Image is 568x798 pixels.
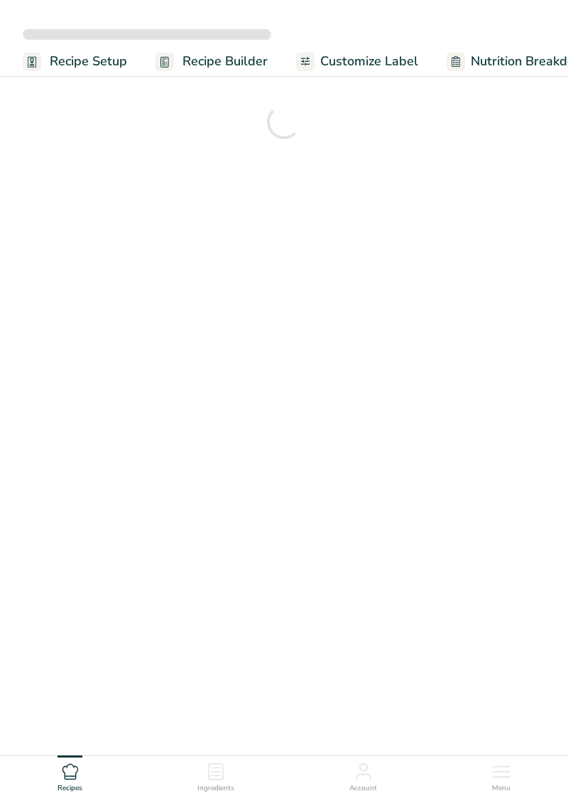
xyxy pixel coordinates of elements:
[492,783,510,794] span: Menu
[349,756,377,794] a: Account
[197,756,234,794] a: Ingredients
[23,45,127,77] a: Recipe Setup
[155,45,268,77] a: Recipe Builder
[197,783,234,794] span: Ingredients
[58,756,82,794] a: Recipes
[182,52,268,71] span: Recipe Builder
[50,52,127,71] span: Recipe Setup
[349,783,377,794] span: Account
[320,52,418,71] span: Customize Label
[58,783,82,794] span: Recipes
[296,45,418,77] a: Customize Label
